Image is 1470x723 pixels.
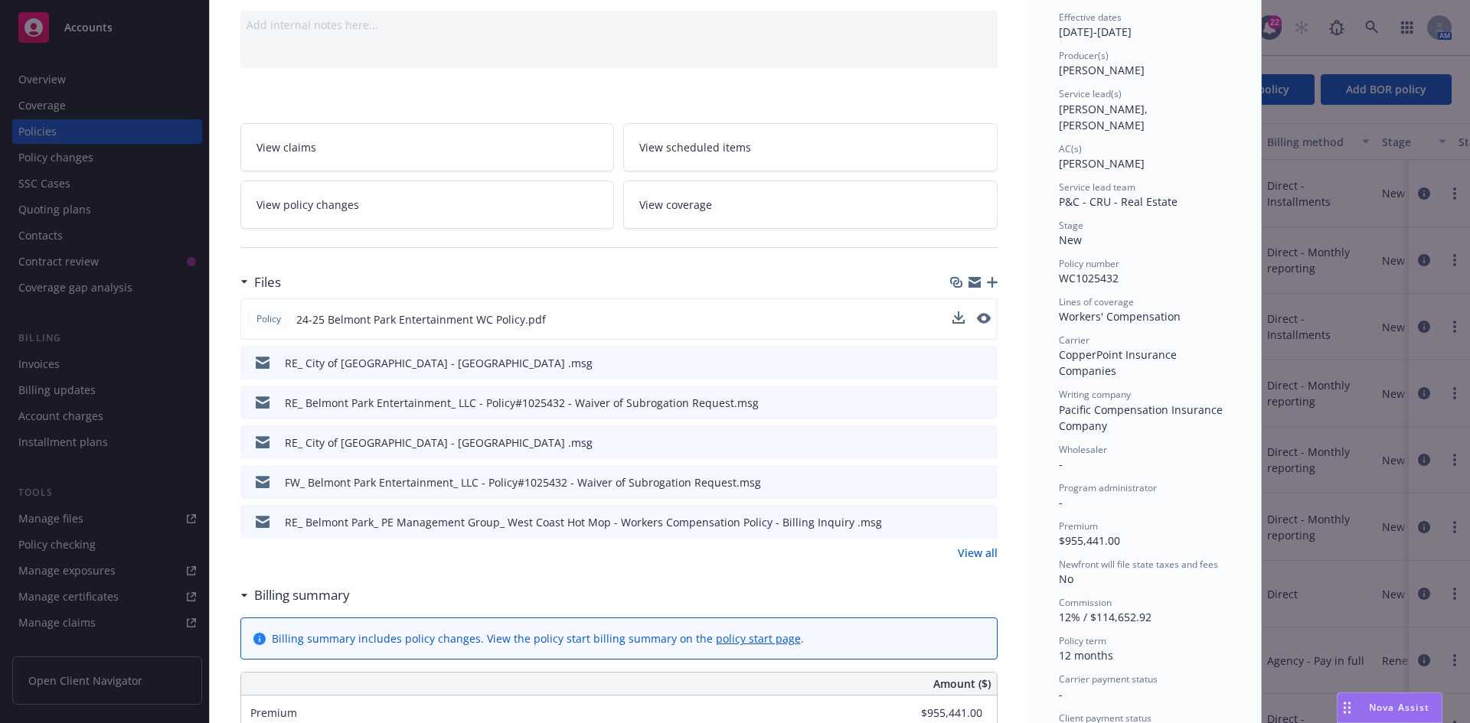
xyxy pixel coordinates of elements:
[1059,572,1073,586] span: No
[1059,533,1120,548] span: $955,441.00
[1059,11,1122,24] span: Effective dates
[1059,49,1109,62] span: Producer(s)
[716,631,801,646] a: policy start page
[1059,648,1113,663] span: 12 months
[1059,610,1151,624] span: 12% / $114,652.92
[623,123,998,171] a: View scheduled items
[1059,219,1083,232] span: Stage
[953,435,965,451] button: download file
[285,474,761,490] div: FW_ Belmont Park Entertainment_ LLC - Policy#1025432 - Waiver of Subrogation Request.msg
[253,312,284,326] span: Policy
[256,197,359,213] span: View policy changes
[1059,102,1151,132] span: [PERSON_NAME], [PERSON_NAME]
[1059,194,1178,209] span: P&C - CRU - Real Estate
[240,585,350,605] div: Billing summary
[1059,481,1157,494] span: Program administrator
[240,181,615,229] a: View policy changes
[953,355,965,371] button: download file
[978,355,991,371] button: preview file
[1059,388,1131,401] span: Writing company
[285,435,593,451] div: RE_ City of [GEOGRAPHIC_DATA] - [GEOGRAPHIC_DATA] .msg
[953,474,965,490] button: download file
[1369,701,1429,714] span: Nova Assist
[1059,402,1226,433] span: Pacific Compensation Insurance Company
[1338,693,1357,722] div: Drag to move
[1337,692,1442,723] button: Nova Assist
[1059,443,1107,456] span: Wholesaler
[977,311,991,327] button: preview file
[977,313,991,324] button: preview file
[1059,181,1135,194] span: Service lead team
[933,676,991,692] span: Amount ($)
[958,545,998,561] a: View all
[623,181,998,229] a: View coverage
[953,395,965,411] button: download file
[1059,457,1063,471] span: -
[1059,558,1218,571] span: Newfront will file state taxes and fees
[254,585,350,605] h3: Billing summary
[1059,519,1098,532] span: Premium
[1059,347,1180,378] span: CopperPoint Insurance Companies
[296,311,546,327] span: 24-25 Belmont Park Entertainment WC Policy.pdf
[1059,495,1063,510] span: -
[953,514,965,530] button: download file
[1059,334,1089,347] span: Carrier
[256,139,316,155] span: View claims
[952,311,965,324] button: download file
[1059,142,1082,155] span: AC(s)
[1059,11,1230,40] div: [DATE] - [DATE]
[1059,634,1106,647] span: Policy term
[1059,596,1112,609] span: Commission
[250,705,297,720] span: Premium
[285,355,593,371] div: RE_ City of [GEOGRAPHIC_DATA] - [GEOGRAPHIC_DATA] .msg
[240,272,281,292] div: Files
[1059,63,1145,77] span: [PERSON_NAME]
[254,272,281,292] h3: Files
[1059,156,1145,171] span: [PERSON_NAME]
[1059,673,1158,686] span: Carrier payment status
[952,311,965,327] button: download file
[1059,233,1082,247] span: New
[247,17,991,33] div: Add internal notes here...
[1059,257,1119,270] span: Policy number
[1059,308,1230,324] div: Workers' Compensation
[1059,87,1122,100] span: Service lead(s)
[639,139,751,155] span: View scheduled items
[978,395,991,411] button: preview file
[272,630,804,646] div: Billing summary includes policy changes. View the policy start billing summary on the .
[1059,295,1134,308] span: Lines of coverage
[1059,271,1119,285] span: WC1025432
[285,395,759,411] div: RE_ Belmont Park Entertainment_ LLC - Policy#1025432 - Waiver of Subrogation Request.msg
[285,514,882,530] div: RE_ Belmont Park_ PE Management Group_ West Coast Hot Mop - Workers Compensation Policy - Billing...
[1059,687,1063,702] span: -
[639,197,712,213] span: View coverage
[978,514,991,530] button: preview file
[240,123,615,171] a: View claims
[978,474,991,490] button: preview file
[978,435,991,451] button: preview file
